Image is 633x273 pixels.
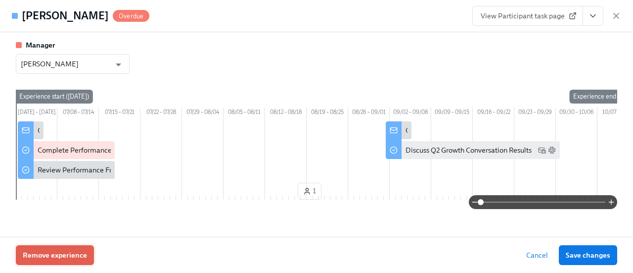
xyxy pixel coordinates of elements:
[538,146,546,154] svg: Work Email
[22,8,109,23] h4: [PERSON_NAME]
[298,183,321,200] button: 1
[481,11,575,21] span: View Participant task page
[514,108,556,119] div: 09/23 – 09/29
[140,108,182,119] div: 07/22 – 07/28
[406,125,527,135] div: Growth Conversation Finalized Results
[348,108,390,119] div: 08/26 – 09/01
[406,145,532,155] div: Discuss Q2 Growth Conversation Results
[472,6,583,26] a: View Participant task page
[583,6,603,26] button: View task page
[99,108,140,119] div: 07/15 – 07/21
[390,108,431,119] div: 09/02 – 09/08
[38,125,226,135] div: Q2 Growth Conversations are live in [GEOGRAPHIC_DATA]!
[16,108,57,119] div: [DATE] – [DATE]
[431,108,473,119] div: 09/09 – 09/15
[22,236,81,247] span: Experience Status
[182,108,224,119] div: 07/29 – 08/04
[15,90,93,104] div: Experience start ([DATE])
[26,41,55,50] strong: Manager
[548,146,556,154] svg: Slack
[113,12,149,20] span: Overdue
[566,250,610,260] span: Save changes
[519,245,555,265] button: Cancel
[23,250,87,260] span: Remove experience
[38,165,141,175] div: Review Performance Framework
[16,245,94,265] button: Remove experience
[111,57,126,72] button: Open
[556,108,597,119] div: 09/30 – 10/06
[473,108,514,119] div: 09/16 – 09/22
[526,250,548,260] span: Cancel
[224,108,265,119] div: 08/05 – 08/11
[155,236,217,247] span: Pending Schedules
[57,108,99,119] div: 07/08 – 07/14
[38,145,168,155] div: Complete Performance Review in Lattice
[303,186,316,196] span: 1
[93,236,143,247] span: Experience Log
[265,108,307,119] div: 08/12 – 08/18
[307,108,348,119] div: 08/19 – 08/25
[559,245,617,265] button: Save changes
